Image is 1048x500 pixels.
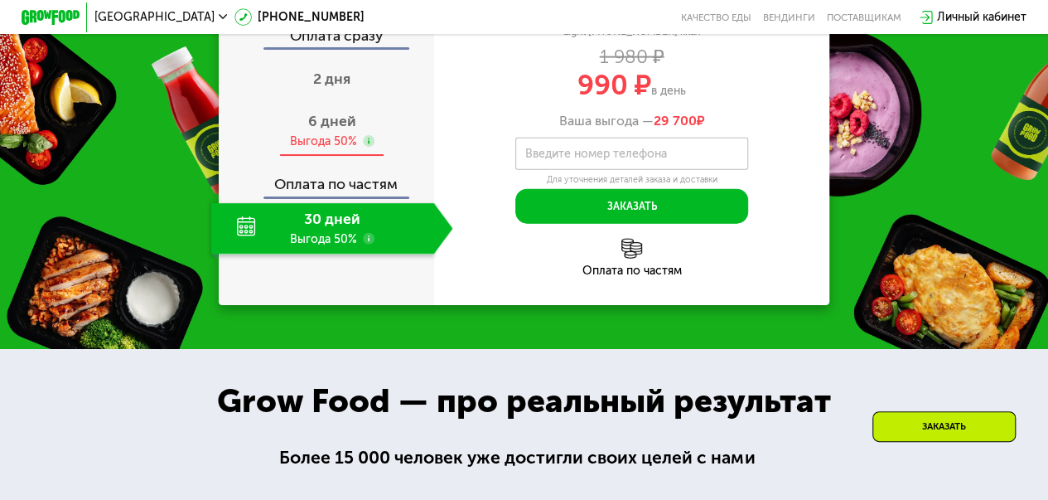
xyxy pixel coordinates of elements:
[234,8,365,26] a: [PHONE_NUMBER]
[515,174,748,186] div: Для уточнения деталей заказа и доставки
[577,69,651,102] span: 990 ₽
[827,12,901,23] div: поставщикам
[763,12,815,23] a: Вендинги
[194,376,854,426] div: Grow Food — про реальный результат
[872,411,1016,442] div: Заказать
[621,239,642,260] img: l6xcnZfty9opOoJh.png
[654,113,705,129] span: ₽
[434,49,830,65] div: 1 980 ₽
[681,12,751,23] a: Качество еды
[434,265,830,277] div: Оплата по частям
[220,163,433,196] div: Оплата по частям
[313,70,350,88] span: 2 дня
[94,12,215,23] span: [GEOGRAPHIC_DATA]
[515,189,748,224] button: Заказать
[651,84,686,98] span: в день
[654,113,697,129] span: 29 700
[524,150,666,158] label: Введите номер телефона
[220,29,433,48] div: Оплата сразу
[937,8,1026,26] div: Личный кабинет
[290,133,357,149] div: Выгода 50%
[279,444,768,472] div: Более 15 000 человек уже достигли своих целей с нами
[434,113,830,129] div: Ваша выгода —
[308,112,356,130] span: 6 дней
